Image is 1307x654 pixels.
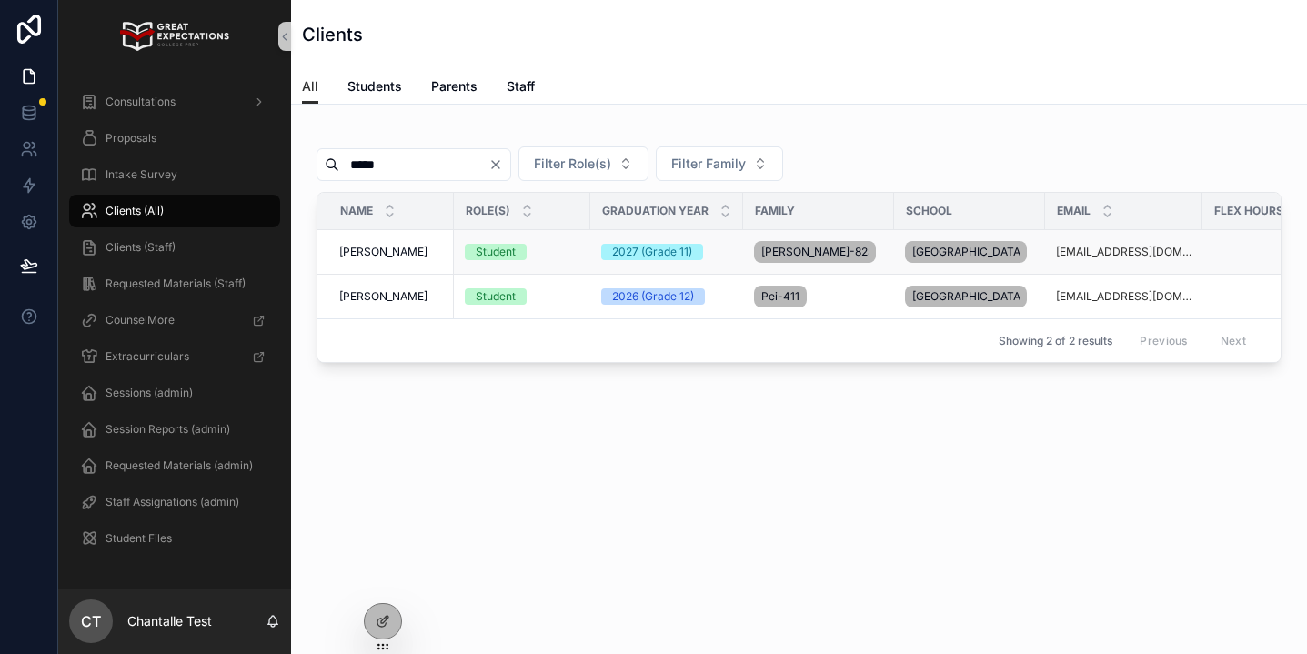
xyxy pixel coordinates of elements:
[1057,204,1091,218] span: Email
[106,240,176,255] span: Clients (Staff)
[1056,289,1191,304] a: [EMAIL_ADDRESS][DOMAIN_NAME]
[69,267,280,300] a: Requested Materials (Staff)
[431,77,478,96] span: Parents
[106,531,172,546] span: Student Files
[106,422,230,437] span: Session Reports (admin)
[761,245,869,259] span: [PERSON_NAME]-823
[69,86,280,118] a: Consultations
[69,195,280,227] a: Clients (All)
[106,277,246,291] span: Requested Materials (Staff)
[754,282,883,311] a: Pei-411
[905,282,1034,311] a: [GEOGRAPHIC_DATA]
[656,146,783,181] button: Select Button
[69,449,280,482] a: Requested Materials (admin)
[106,458,253,473] span: Requested Materials (admin)
[755,204,795,218] span: Family
[431,70,478,106] a: Parents
[507,70,535,106] a: Staff
[302,70,318,105] a: All
[302,77,318,96] span: All
[999,334,1112,348] span: Showing 2 of 2 results
[912,289,1020,304] span: [GEOGRAPHIC_DATA]
[302,22,363,47] h1: Clients
[106,167,177,182] span: Intake Survey
[106,313,175,327] span: CounselMore
[69,522,280,555] a: Student Files
[339,289,443,304] a: [PERSON_NAME]
[488,157,510,172] button: Clear
[69,340,280,373] a: Extracurriculars
[601,244,732,260] a: 2027 (Grade 11)
[69,122,280,155] a: Proposals
[754,237,883,267] a: [PERSON_NAME]-823
[601,288,732,305] a: 2026 (Grade 12)
[347,70,402,106] a: Students
[465,288,579,305] a: Student
[1056,245,1191,259] a: [EMAIL_ADDRESS][DOMAIN_NAME]
[476,288,516,305] div: Student
[518,146,648,181] button: Select Button
[906,204,952,218] span: School
[612,288,694,305] div: 2026 (Grade 12)
[476,244,516,260] div: Student
[339,245,427,259] span: [PERSON_NAME]
[69,486,280,518] a: Staff Assignations (admin)
[69,304,280,337] a: CounselMore
[466,204,510,218] span: Role(s)
[106,95,176,109] span: Consultations
[106,131,156,146] span: Proposals
[69,158,280,191] a: Intake Survey
[106,495,239,509] span: Staff Assignations (admin)
[127,612,212,630] p: Chantalle Test
[120,22,228,51] img: App logo
[69,413,280,446] a: Session Reports (admin)
[602,204,709,218] span: Graduation Year
[347,77,402,96] span: Students
[106,349,189,364] span: Extracurriculars
[58,73,291,579] div: scrollable content
[761,289,799,304] span: Pei-411
[106,204,164,218] span: Clients (All)
[106,386,193,400] span: Sessions (admin)
[465,244,579,260] a: Student
[507,77,535,96] span: Staff
[69,231,280,264] a: Clients (Staff)
[340,204,373,218] span: Name
[912,245,1020,259] span: [GEOGRAPHIC_DATA]
[612,244,692,260] div: 2027 (Grade 11)
[905,237,1034,267] a: [GEOGRAPHIC_DATA]
[81,610,101,632] span: CT
[534,155,611,173] span: Filter Role(s)
[339,245,443,259] a: [PERSON_NAME]
[339,289,427,304] span: [PERSON_NAME]
[671,155,746,173] span: Filter Family
[69,377,280,409] a: Sessions (admin)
